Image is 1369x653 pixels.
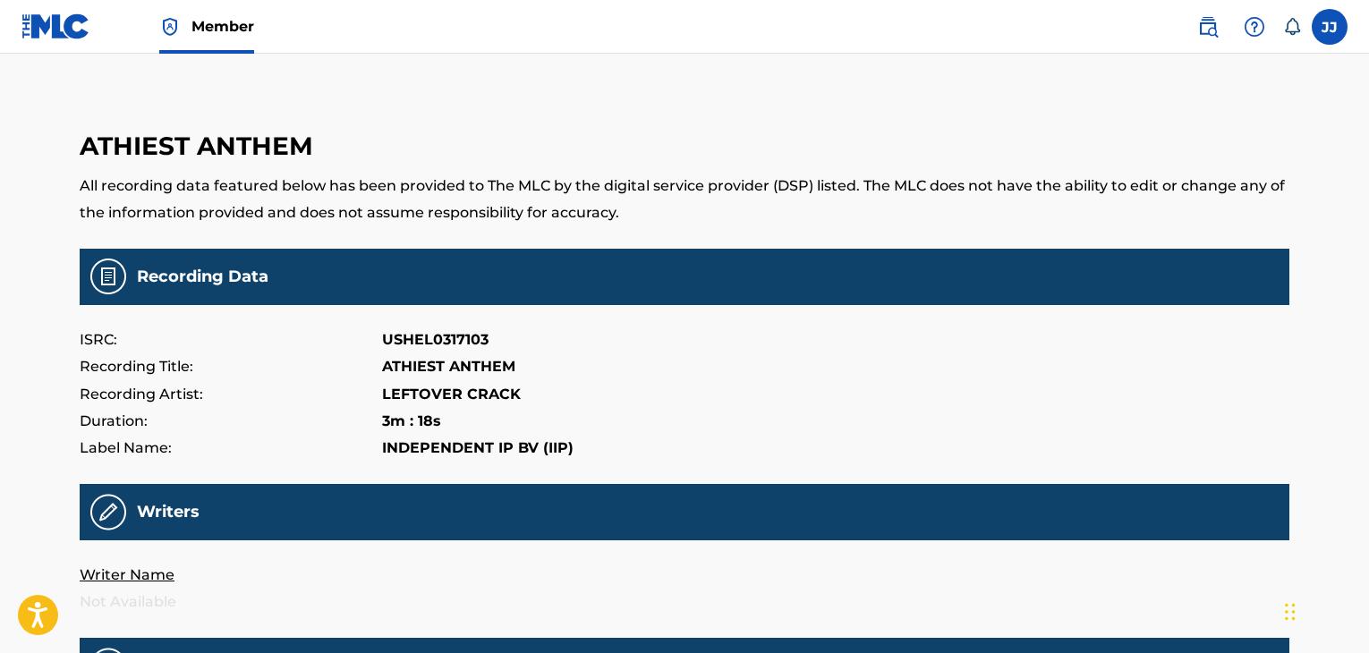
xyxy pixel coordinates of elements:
[80,408,382,435] p: Duration:
[382,408,441,435] p: 3m : 18s
[382,435,574,462] p: INDEPENDENT IP BV (IIP)
[1244,16,1265,38] img: help
[1280,567,1369,653] iframe: Chat Widget
[90,259,126,294] img: Recording Data
[159,16,181,38] img: Top Rightsholder
[80,435,382,462] p: Label Name:
[90,494,126,530] img: Recording Writers
[382,381,521,408] p: LEFTOVER CRACK
[1283,18,1301,36] div: Notifications
[80,173,1289,227] p: All recording data featured below has been provided to The MLC by the digital service provider (D...
[1312,9,1348,45] div: User Menu
[1190,9,1226,45] a: Public Search
[80,131,1289,162] h3: ATHIEST ANTHEM
[21,13,90,39] img: MLC Logo
[1319,407,1369,551] iframe: Resource Center
[80,562,382,589] p: Writer Name
[137,502,200,522] h5: Writers
[1285,585,1296,639] div: Drag
[80,589,382,615] p: Not Available
[382,326,489,353] p: USHEL0317103
[80,381,382,408] p: Recording Artist:
[191,16,254,37] span: Member
[1197,16,1219,38] img: search
[80,326,382,353] p: ISRC:
[137,267,268,287] h5: Recording Data
[80,353,382,380] p: Recording Title:
[382,353,515,380] p: ATHIEST ANTHEM
[1237,9,1272,45] div: Help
